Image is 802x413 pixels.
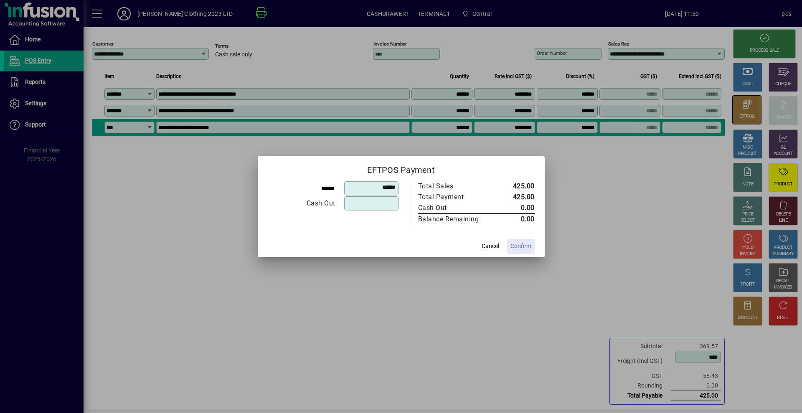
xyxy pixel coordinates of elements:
[418,214,488,224] div: Balance Remaining
[268,198,335,208] div: Cash Out
[497,192,535,203] td: 425.00
[497,181,535,192] td: 425.00
[258,156,545,180] h2: EFTPOS Payment
[418,203,488,213] div: Cash Out
[510,242,531,251] span: Confirm
[477,239,504,254] button: Cancel
[418,181,497,192] td: Total Sales
[507,239,535,254] button: Confirm
[418,192,497,203] td: Total Payment
[482,242,499,251] span: Cancel
[497,213,535,225] td: 0.00
[497,203,535,214] td: 0.00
